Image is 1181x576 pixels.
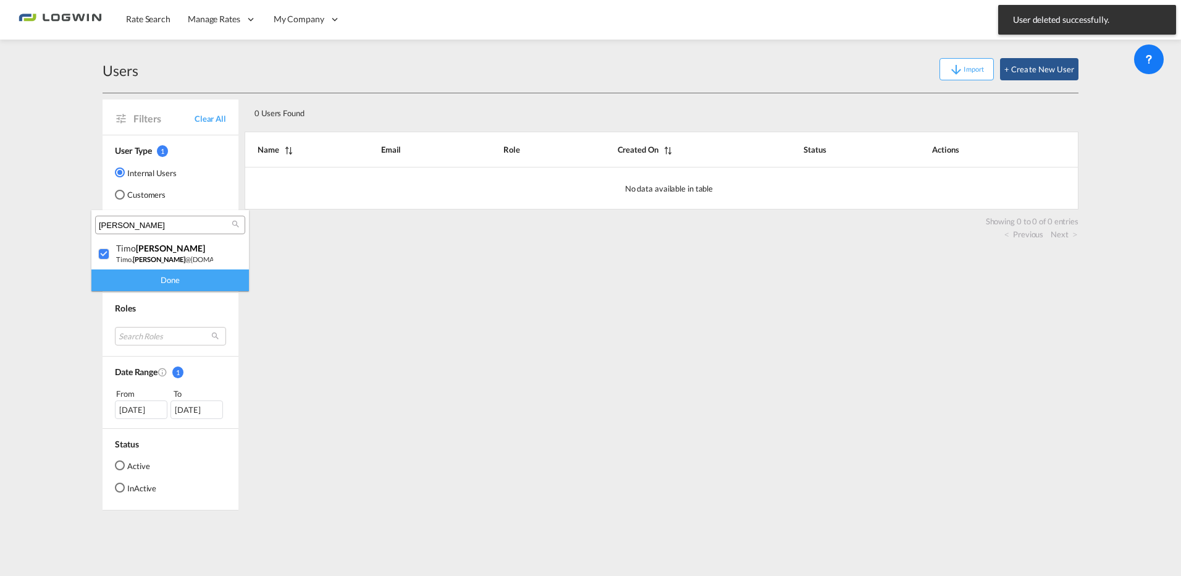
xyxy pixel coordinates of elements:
md-icon: icon-magnify [231,219,240,229]
small: timo. @[DOMAIN_NAME] [116,255,246,263]
span: User deleted successfully. [1009,14,1165,26]
input: Search Users [99,220,232,231]
div: Done [91,269,249,291]
span: [PERSON_NAME] [133,255,185,263]
div: timo <span class="highlightedText">Otto</span> [116,243,213,253]
span: [PERSON_NAME] [136,243,205,253]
